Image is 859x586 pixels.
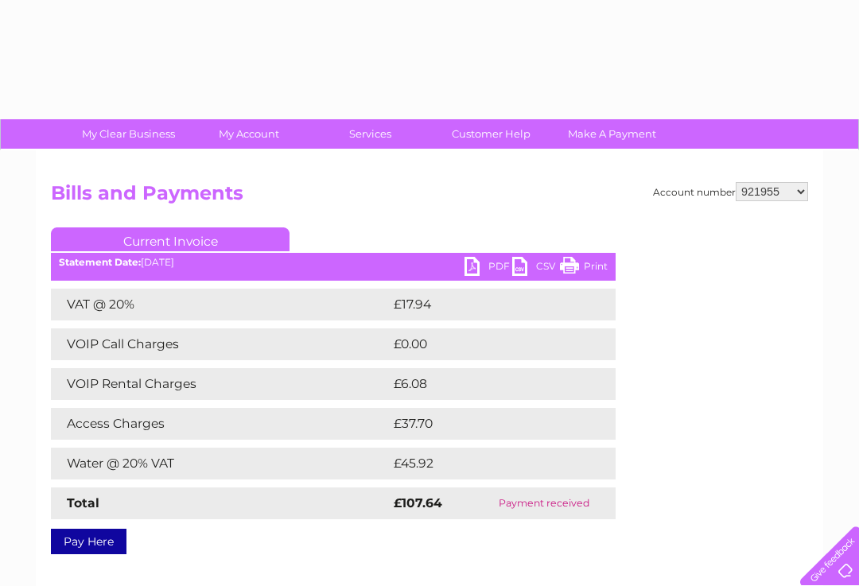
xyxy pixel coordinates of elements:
td: £17.94 [390,289,582,320]
td: VAT @ 20% [51,289,390,320]
a: Services [305,119,436,149]
strong: Total [67,495,99,510]
a: Current Invoice [51,227,290,251]
td: Payment received [472,487,616,519]
div: [DATE] [51,257,616,268]
b: Statement Date: [59,256,141,268]
td: £45.92 [390,448,583,479]
a: My Clear Business [63,119,194,149]
a: CSV [512,257,560,280]
td: VOIP Rental Charges [51,368,390,400]
a: Make A Payment [546,119,678,149]
a: Print [560,257,608,280]
td: Access Charges [51,408,390,440]
a: My Account [184,119,315,149]
td: VOIP Call Charges [51,328,390,360]
h2: Bills and Payments [51,182,808,212]
a: PDF [464,257,512,280]
strong: £107.64 [394,495,442,510]
td: £6.08 [390,368,579,400]
td: £0.00 [390,328,579,360]
div: Account number [653,182,808,201]
td: £37.70 [390,408,583,440]
a: Customer Help [426,119,557,149]
a: Pay Here [51,529,126,554]
td: Water @ 20% VAT [51,448,390,479]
